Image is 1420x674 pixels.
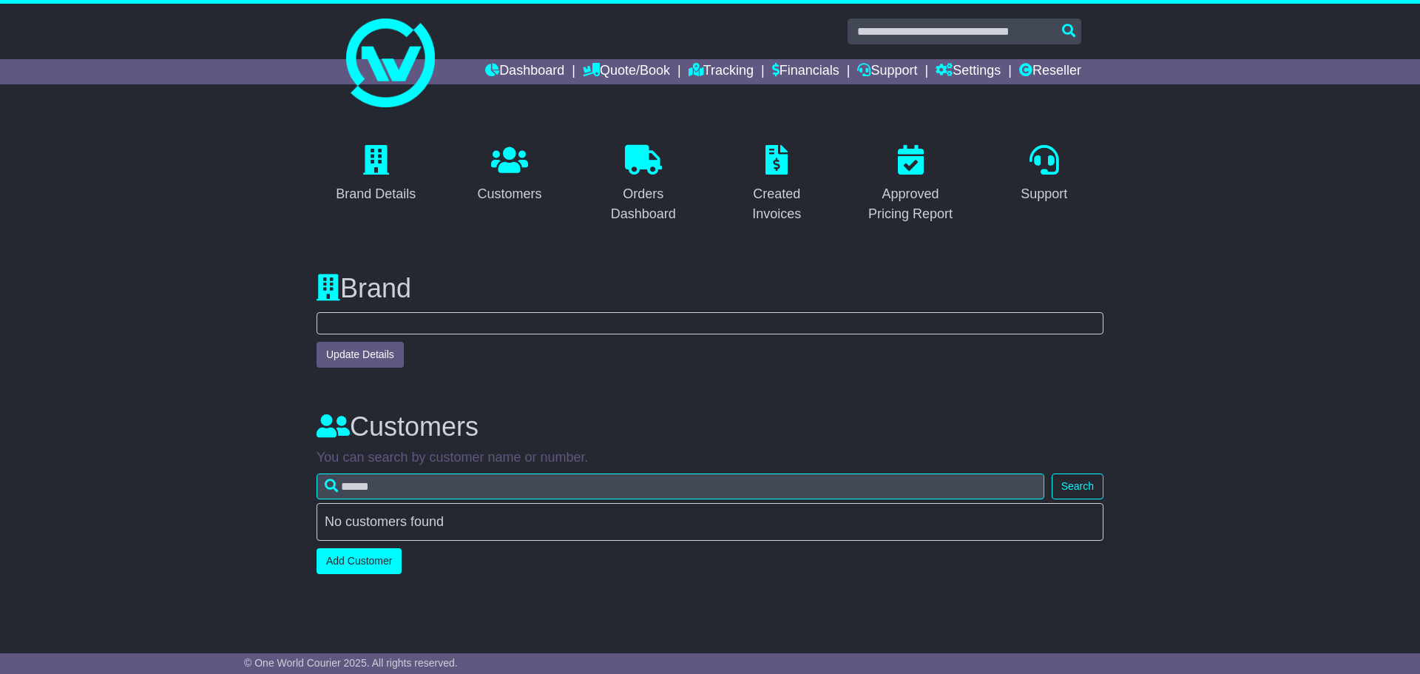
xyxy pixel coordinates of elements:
[1052,474,1103,499] button: Search
[861,184,961,224] div: Approved Pricing Report
[317,548,402,574] a: Add Customer
[936,59,1001,84] a: Settings
[336,184,416,204] div: Brand Details
[1021,184,1067,204] div: Support
[1019,59,1081,84] a: Reseller
[317,450,1103,466] p: You can search by customer name or number.
[477,184,541,204] div: Customers
[727,184,827,224] div: Created Invoices
[317,274,1103,303] h3: Brand
[583,59,670,84] a: Quote/Book
[857,59,917,84] a: Support
[772,59,839,84] a: Financials
[851,140,970,229] a: Approved Pricing Report
[325,514,1095,530] div: No customers found
[485,59,564,84] a: Dashboard
[717,140,836,229] a: Created Invoices
[317,412,1103,442] h3: Customers
[244,657,458,669] span: © One World Courier 2025. All rights reserved.
[1011,140,1077,209] a: Support
[689,59,754,84] a: Tracking
[317,342,404,368] button: Update Details
[584,140,703,229] a: Orders Dashboard
[593,184,693,224] div: Orders Dashboard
